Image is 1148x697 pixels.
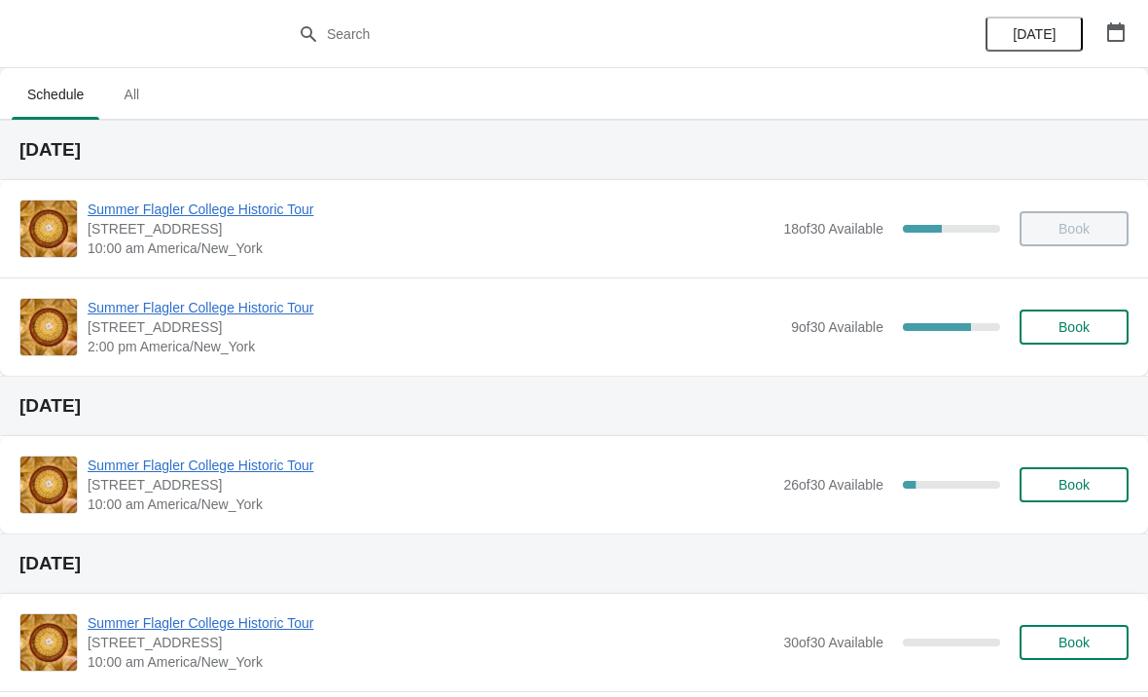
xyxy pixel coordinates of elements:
span: Schedule [12,77,99,112]
span: 26 of 30 Available [783,477,883,493]
button: Book [1020,310,1129,345]
button: Book [1020,467,1129,502]
img: Summer Flagler College Historic Tour | 74 King Street, St. Augustine, FL, USA | 10:00 am America/... [20,201,77,257]
span: [STREET_ADDRESS] [88,219,773,238]
span: All [107,77,156,112]
span: Summer Flagler College Historic Tour [88,298,781,317]
button: [DATE] [986,17,1083,52]
span: [STREET_ADDRESS] [88,633,773,652]
span: Book [1058,319,1090,335]
input: Search [326,17,861,52]
span: [STREET_ADDRESS] [88,317,781,337]
span: 2:00 pm America/New_York [88,337,781,356]
span: Summer Flagler College Historic Tour [88,200,773,219]
img: Summer Flagler College Historic Tour | 74 King Street, St. Augustine, FL, USA | 2:00 pm America/N... [20,299,77,355]
span: Book [1058,635,1090,650]
h2: [DATE] [19,396,1129,416]
h2: [DATE] [19,140,1129,160]
span: 10:00 am America/New_York [88,652,773,672]
img: Summer Flagler College Historic Tour | 74 King Street, St. Augustine, FL, USA | 10:00 am America/... [20,614,77,671]
span: 10:00 am America/New_York [88,495,773,514]
span: [STREET_ADDRESS] [88,475,773,495]
span: Summer Flagler College Historic Tour [88,613,773,633]
span: 18 of 30 Available [783,221,883,237]
span: 30 of 30 Available [783,635,883,650]
span: 10:00 am America/New_York [88,238,773,258]
span: 9 of 30 Available [791,319,883,335]
img: Summer Flagler College Historic Tour | 74 King Street, St. Augustine, FL, USA | 10:00 am America/... [20,457,77,513]
button: Book [1020,625,1129,660]
span: Book [1058,477,1090,493]
span: Summer Flagler College Historic Tour [88,456,773,475]
h2: [DATE] [19,554,1129,573]
span: [DATE] [1013,26,1056,42]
